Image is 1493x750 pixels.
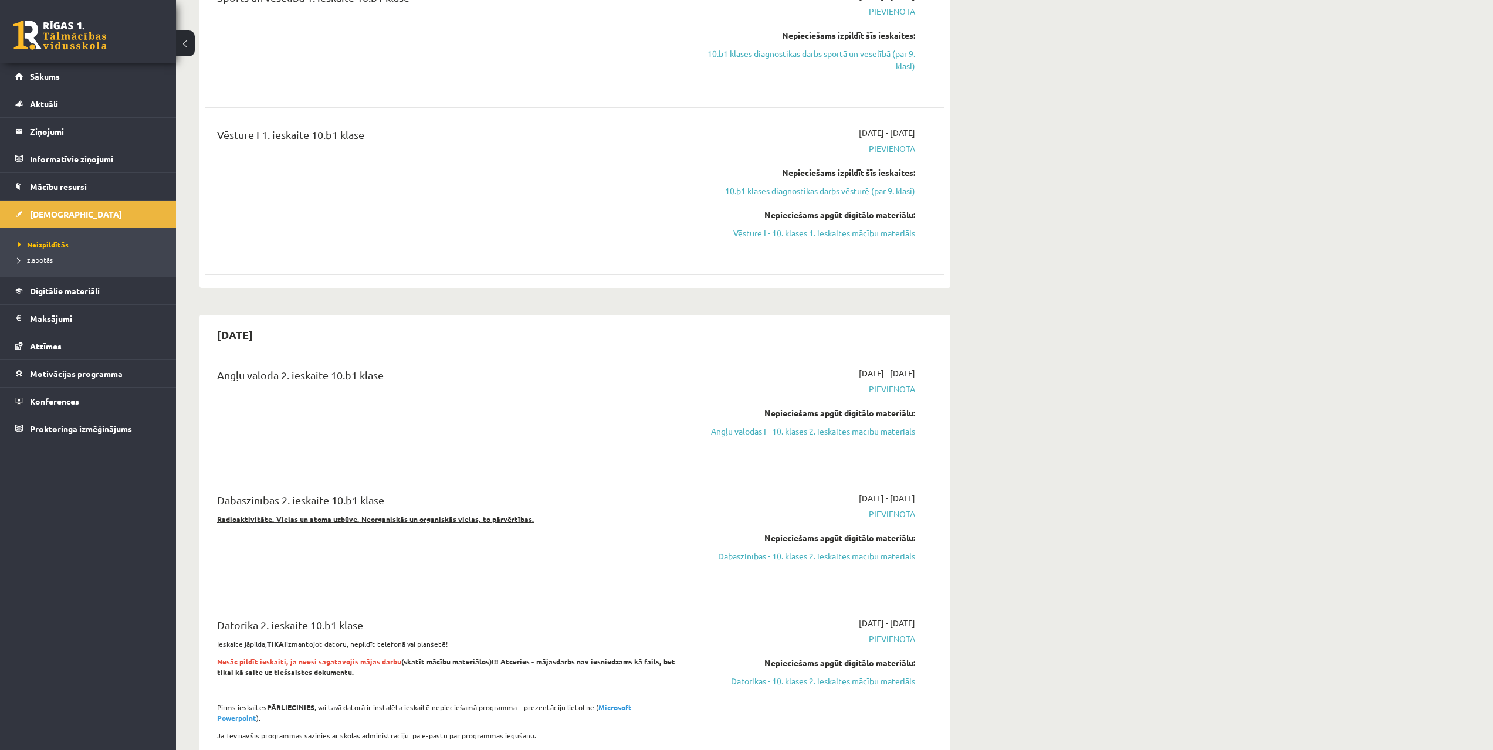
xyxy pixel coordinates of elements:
a: Motivācijas programma [15,360,161,387]
a: Digitālie materiāli [15,277,161,304]
legend: Informatīvie ziņojumi [30,145,161,172]
a: 10.b1 klases diagnostikas darbs vēsturē (par 9. klasi) [694,185,915,197]
legend: Ziņojumi [30,118,161,145]
a: Angļu valodas I - 10. klases 2. ieskaites mācību materiāls [694,425,915,437]
a: Maksājumi [15,305,161,332]
div: Nepieciešams izpildīt šīs ieskaites: [694,29,915,42]
span: Atzīmes [30,341,62,351]
strong: PĀRLIECINIES [267,703,314,712]
a: Proktoringa izmēģinājums [15,415,161,442]
strong: TIKAI [267,639,286,649]
h2: [DATE] [205,321,265,348]
div: Vēsture I 1. ieskaite 10.b1 klase [217,127,676,148]
span: Pievienota [694,142,915,155]
a: Atzīmes [15,332,161,359]
strong: Microsoft Powerpoint [217,703,632,722]
span: Pievienota [694,383,915,395]
p: Pirms ieskaites , vai tavā datorā ir instalēta ieskaitē nepieciešamā programma – prezentāciju lie... [217,702,676,723]
span: Digitālie materiāli [30,286,100,296]
a: Datorikas - 10. klases 2. ieskaites mācību materiāls [694,675,915,687]
a: Neizpildītās [18,239,164,250]
a: Informatīvie ziņojumi [15,145,161,172]
span: Motivācijas programma [30,368,123,379]
a: Sākums [15,63,161,90]
span: Aktuāli [30,99,58,109]
a: Izlabotās [18,254,164,265]
div: Nepieciešams apgūt digitālo materiālu: [694,657,915,669]
span: Neizpildītās [18,240,69,249]
div: Nepieciešams apgūt digitālo materiālu: [694,407,915,419]
span: Konferences [30,396,79,406]
div: Angļu valoda 2. ieskaite 10.b1 klase [217,367,676,389]
div: Datorika 2. ieskaite 10.b1 klase [217,617,676,639]
span: Pievienota [694,5,915,18]
span: [DATE] - [DATE] [859,367,915,379]
legend: Maksājumi [30,305,161,332]
span: Sākums [30,71,60,82]
a: 10.b1 klases diagnostikas darbs sportā un veselībā (par 9. klasi) [694,47,915,72]
a: Mācību resursi [15,173,161,200]
a: Aktuāli [15,90,161,117]
span: [DEMOGRAPHIC_DATA] [30,209,122,219]
span: Mācību resursi [30,181,87,192]
div: Nepieciešams apgūt digitālo materiālu: [694,209,915,221]
span: [DATE] - [DATE] [859,617,915,629]
a: Konferences [15,388,161,415]
div: Nepieciešams apgūt digitālo materiālu: [694,532,915,544]
a: [DEMOGRAPHIC_DATA] [15,201,161,228]
u: Radioaktivitāte. Vielas un atoma uzbūve. Neorganiskās un organiskās vielas, to pārvērtības. [217,514,534,524]
a: Vēsture I - 10. klases 1. ieskaites mācību materiāls [694,227,915,239]
p: Ja Tev nav šīs programmas sazinies ar skolas administrāciju pa e-pastu par programmas iegūšanu. [217,730,676,741]
a: Rīgas 1. Tālmācības vidusskola [13,21,107,50]
div: Dabaszinības 2. ieskaite 10.b1 klase [217,492,676,514]
div: Nepieciešams izpildīt šīs ieskaites: [694,167,915,179]
p: Ieskaite jāpilda, izmantojot datoru, nepildīt telefonā vai planšetē! [217,639,676,649]
span: Izlabotās [18,255,53,264]
span: Nesāc pildīt ieskaiti, ja neesi sagatavojis mājas darbu [217,657,401,666]
a: Dabaszinības - 10. klases 2. ieskaites mācību materiāls [694,550,915,562]
strong: (skatīt mācību materiālos)!!! Atceries - mājasdarbs nav iesniedzams kā fails, bet tikai kā saite ... [217,657,675,677]
span: Proktoringa izmēģinājums [30,423,132,434]
span: Pievienota [694,633,915,645]
span: [DATE] - [DATE] [859,492,915,504]
span: Pievienota [694,508,915,520]
a: Ziņojumi [15,118,161,145]
span: [DATE] - [DATE] [859,127,915,139]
